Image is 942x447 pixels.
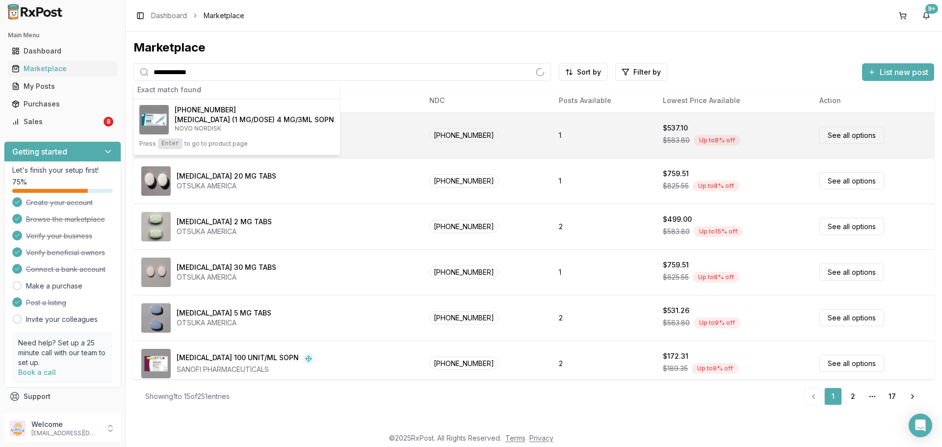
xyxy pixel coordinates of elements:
[158,138,183,149] kbd: Enter
[141,166,171,196] img: Abilify 20 MG TABS
[177,171,276,181] div: [MEDICAL_DATA] 20 MG TABS
[133,99,340,155] button: Ozempic (1 MG/DOSE) 4 MG/3ML SOPN[PHONE_NUMBER][MEDICAL_DATA] (1 MG/DOSE) 4 MG/3ML SOPNNOVO NORDI...
[577,67,601,77] span: Sort by
[633,67,661,77] span: Filter by
[4,114,121,130] button: Sales8
[819,172,884,189] a: See all options
[819,309,884,326] a: See all options
[824,388,842,405] a: 1
[4,388,121,405] button: Support
[151,11,244,21] nav: breadcrumb
[429,129,498,142] span: [PHONE_NUMBER]
[559,63,607,81] button: Sort by
[551,158,655,204] td: 1
[4,405,121,423] button: Feedback
[663,318,690,328] span: $583.80
[10,421,26,436] img: User avatar
[694,317,740,328] div: Up to 9 % off
[429,265,498,279] span: [PHONE_NUMBER]
[133,40,934,55] div: Marketplace
[663,135,690,145] span: $583.80
[26,298,66,308] span: Post a listing
[177,181,276,191] div: OTSUKA AMERICA
[8,78,117,95] a: My Posts
[12,165,113,175] p: Let's finish your setup first!
[26,198,93,208] span: Create your account
[694,135,740,146] div: Up to 8 % off
[421,89,551,112] th: NDC
[18,368,56,376] a: Book a call
[663,214,692,224] div: $499.00
[8,95,117,113] a: Purchases
[429,357,498,370] span: [PHONE_NUMBER]
[18,338,107,368] p: Need help? Set up a 25 minute call with our team to set up.
[4,79,121,94] button: My Posts
[177,353,299,365] div: [MEDICAL_DATA] 100 UNIT/ML SOPN
[24,409,57,419] span: Feedback
[204,11,244,21] span: Marketplace
[177,318,271,328] div: OTSUKA AMERICA
[26,231,92,241] span: Verify your business
[12,99,113,109] div: Purchases
[141,212,171,241] img: Abilify 2 MG TABS
[4,61,121,77] button: Marketplace
[925,4,938,14] div: 9+
[819,127,884,144] a: See all options
[663,123,688,133] div: $537.10
[819,218,884,235] a: See all options
[805,388,922,405] nav: pagination
[903,388,922,405] a: Go to next page
[26,264,105,274] span: Connect a bank account
[139,140,156,148] span: Press
[663,181,689,191] span: $825.55
[862,63,934,81] button: List new post
[177,365,314,374] div: SANOFI PHARMACEUTICALS
[177,217,272,227] div: [MEDICAL_DATA] 2 MG TABS
[133,81,340,99] div: Exact match found
[663,169,689,179] div: $759.51
[819,263,884,281] a: See all options
[429,220,498,233] span: [PHONE_NUMBER]
[819,355,884,372] a: See all options
[663,227,690,237] span: $583.80
[429,311,498,324] span: [PHONE_NUMBER]
[104,117,113,127] div: 8
[880,66,928,78] span: List new post
[8,60,117,78] a: Marketplace
[693,272,739,283] div: Up to 8 % off
[862,68,934,78] a: List new post
[4,4,67,20] img: RxPost Logo
[12,81,113,91] div: My Posts
[615,63,667,81] button: Filter by
[151,11,187,21] a: Dashboard
[31,420,100,429] p: Welcome
[31,429,100,437] p: [EMAIL_ADDRESS][DOMAIN_NAME]
[4,43,121,59] button: Dashboard
[12,177,27,187] span: 75 %
[505,434,525,442] a: Terms
[909,414,932,437] div: Open Intercom Messenger
[175,125,334,132] p: NOVO NORDISK
[12,64,113,74] div: Marketplace
[883,388,901,405] a: 17
[184,140,248,148] span: to go to product page
[141,349,171,378] img: Admelog SoloStar 100 UNIT/ML SOPN
[663,272,689,282] span: $825.55
[918,8,934,24] button: 9+
[429,174,498,187] span: [PHONE_NUMBER]
[175,115,334,125] h4: [MEDICAL_DATA] (1 MG/DOSE) 4 MG/3ML SOPN
[12,146,67,158] h3: Getting started
[8,113,117,131] a: Sales8
[177,272,276,282] div: OTSUKA AMERICA
[551,295,655,341] td: 2
[26,248,105,258] span: Verify beneficial owners
[26,315,98,324] a: Invite your colleagues
[145,392,230,401] div: Showing 1 to 15 of 251 entries
[551,249,655,295] td: 1
[12,46,113,56] div: Dashboard
[177,308,271,318] div: [MEDICAL_DATA] 5 MG TABS
[663,364,688,373] span: $189.35
[811,89,934,112] th: Action
[8,31,117,39] h2: Main Menu
[551,112,655,158] td: 1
